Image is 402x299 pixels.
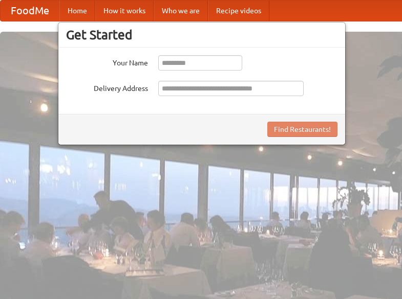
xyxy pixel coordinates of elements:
[66,81,148,94] label: Delivery Address
[59,1,95,21] a: Home
[1,1,59,21] a: FoodMe
[154,1,208,21] a: Who we are
[95,1,154,21] a: How it works
[267,122,337,137] button: Find Restaurants!
[66,27,337,42] h3: Get Started
[208,1,269,21] a: Recipe videos
[66,55,148,68] label: Your Name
